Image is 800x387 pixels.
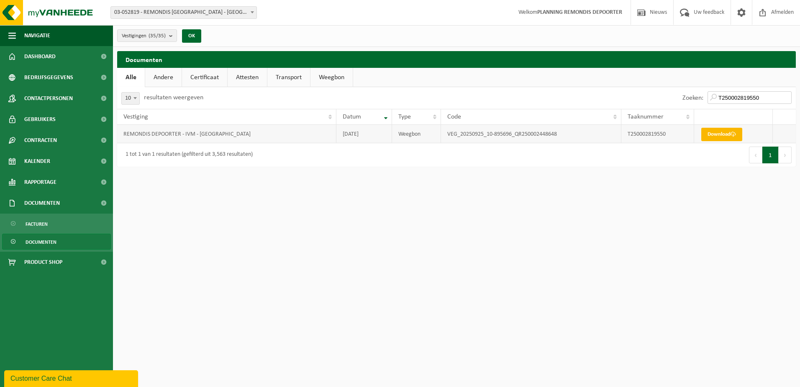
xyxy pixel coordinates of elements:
[343,114,361,120] span: Datum
[122,93,139,104] span: 10
[392,125,441,143] td: Weegbon
[144,94,203,101] label: resultaten weergeven
[267,68,310,87] a: Transport
[121,92,140,105] span: 10
[4,369,140,387] iframe: chat widget
[24,130,57,151] span: Contracten
[149,33,166,39] count: (35/35)
[621,125,694,143] td: T250002819550
[123,114,148,120] span: Vestiging
[24,193,60,214] span: Documenten
[24,25,50,46] span: Navigatie
[122,30,166,42] span: Vestigingen
[24,172,56,193] span: Rapportage
[398,114,411,120] span: Type
[749,147,762,163] button: Previous
[117,68,145,87] a: Alle
[701,128,742,141] a: Download
[24,88,73,109] span: Contactpersonen
[628,114,664,120] span: Taaknummer
[537,9,622,15] strong: PLANNING REMONDIS DEPOORTER
[26,234,56,250] span: Documenten
[117,29,177,42] button: Vestigingen(35/35)
[111,7,256,18] span: 03-052819 - REMONDIS WEST-VLAANDEREN - OOSTENDE
[447,114,461,120] span: Code
[182,29,201,43] button: OK
[110,6,257,19] span: 03-052819 - REMONDIS WEST-VLAANDEREN - OOSTENDE
[682,95,703,101] label: Zoeken:
[26,216,48,232] span: Facturen
[24,252,62,273] span: Product Shop
[24,109,56,130] span: Gebruikers
[310,68,353,87] a: Weegbon
[441,125,621,143] td: VEG_20250925_10-895696_QR250002448648
[117,125,336,143] td: REMONDIS DEPOORTER - IVM - [GEOGRAPHIC_DATA]
[182,68,227,87] a: Certificaat
[2,234,111,250] a: Documenten
[779,147,792,163] button: Next
[117,51,796,67] h2: Documenten
[145,68,182,87] a: Andere
[24,151,50,172] span: Kalender
[762,147,779,163] button: 1
[24,67,73,88] span: Bedrijfsgegevens
[2,216,111,232] a: Facturen
[121,147,253,163] div: 1 tot 1 van 1 resultaten (gefilterd uit 3,563 resultaten)
[24,46,56,67] span: Dashboard
[336,125,392,143] td: [DATE]
[228,68,267,87] a: Attesten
